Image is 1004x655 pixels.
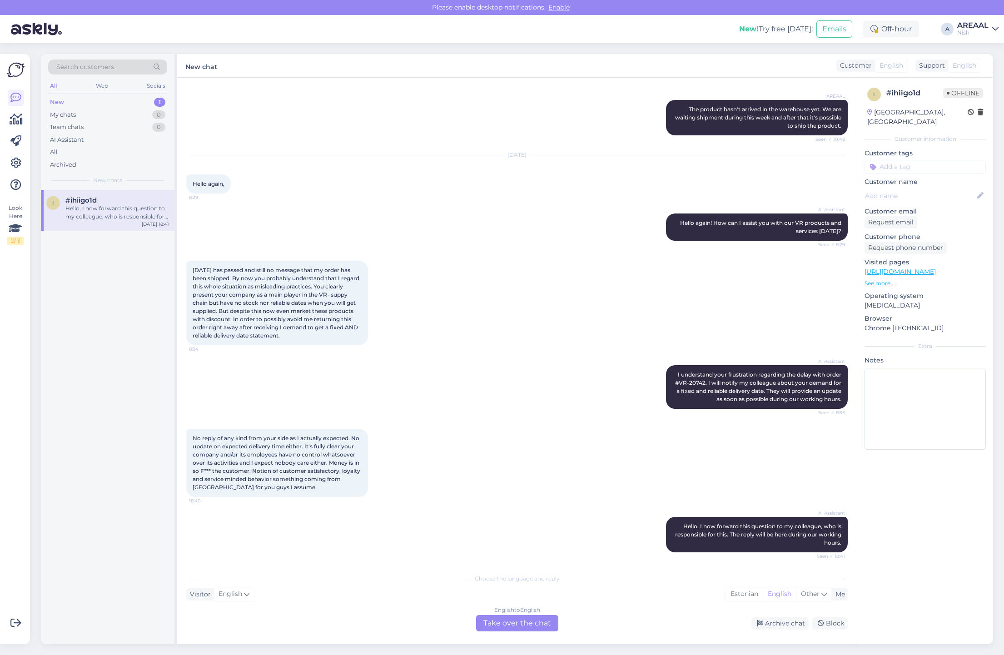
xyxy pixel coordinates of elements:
[865,314,986,323] p: Browser
[50,160,76,169] div: Archived
[957,22,989,29] div: AREAAL
[865,232,986,242] p: Customer phone
[886,88,943,99] div: # ihiigo1d
[7,61,25,79] img: Askly Logo
[50,98,64,107] div: New
[865,135,986,143] div: Customer information
[152,123,165,132] div: 0
[494,606,540,614] div: English to English
[943,88,983,98] span: Offline
[865,323,986,333] p: Chrome [TECHNICAL_ID]
[863,21,919,37] div: Off-hour
[219,589,242,599] span: English
[193,435,362,491] span: No reply of any kind from your side as I actually expected. No update on expected delivery time e...
[801,590,820,598] span: Other
[142,221,169,228] div: [DATE] 18:41
[52,199,54,206] span: i
[832,590,845,599] div: Me
[189,497,223,504] span: 18:40
[189,346,223,352] span: 8:34
[189,194,223,201] span: 8:29
[675,371,843,402] span: I understand your frustration regarding the delay with order #VR-20742. I will notify my colleagu...
[739,25,759,33] b: New!
[812,617,848,630] div: Block
[739,24,813,35] div: Try free [DATE]:
[865,342,986,350] div: Extra
[865,258,986,267] p: Visited pages
[152,110,165,119] div: 0
[865,291,986,301] p: Operating system
[50,110,76,119] div: My chats
[867,108,968,127] div: [GEOGRAPHIC_DATA], [GEOGRAPHIC_DATA]
[726,587,763,601] div: Estonian
[94,80,110,92] div: Web
[154,98,165,107] div: 1
[185,60,217,72] label: New chat
[7,204,24,245] div: Look Here
[865,268,936,276] a: [URL][DOMAIN_NAME]
[193,180,224,187] span: Hello again,
[865,242,947,254] div: Request phone number
[811,409,845,416] span: Seen ✓ 8:35
[811,93,845,99] span: AREAAL
[7,237,24,245] div: 2 / 3
[145,80,167,92] div: Socials
[65,196,97,204] span: #ihiigo1d
[65,204,169,221] div: Hello, I now forward this question to my colleague, who is responsible for this. The reply will b...
[56,62,114,72] span: Search customers
[50,135,84,144] div: AI Assistant
[763,587,796,601] div: English
[957,22,999,36] a: AREAALNish
[680,219,843,234] span: Hello again! How can I assist you with our VR products and services [DATE]?
[953,61,976,70] span: English
[865,177,986,187] p: Customer name
[836,61,872,70] div: Customer
[865,279,986,288] p: See more ...
[865,356,986,365] p: Notes
[865,301,986,310] p: [MEDICAL_DATA]
[48,80,59,92] div: All
[193,267,361,339] span: [DATE] has passed and still no message that my order has been shipped. By now you probably unders...
[675,523,843,546] span: Hello, I now forward this question to my colleague, who is responsible for this. The reply will b...
[751,617,809,630] div: Archive chat
[186,590,211,599] div: Visitor
[186,575,848,583] div: Choose the language and reply
[186,151,848,159] div: [DATE]
[546,3,572,11] span: Enable
[865,216,917,228] div: Request email
[915,61,945,70] div: Support
[811,241,845,248] span: Seen ✓ 8:29
[811,206,845,213] span: AI Assistant
[675,106,843,129] span: The product hasn't arrived in the warehouse yet. We are waiting shipment during this week and aft...
[93,176,122,184] span: New chats
[811,136,845,143] span: Seen ✓ 10:48
[941,23,954,35] div: A
[476,615,558,631] div: Take over the chat
[811,510,845,516] span: AI Assistant
[865,191,975,201] input: Add name
[50,148,58,157] div: All
[873,91,875,98] span: i
[865,160,986,174] input: Add a tag
[50,123,84,132] div: Team chats
[880,61,903,70] span: English
[811,553,845,560] span: Seen ✓ 18:41
[811,358,845,365] span: AI Assistant
[865,207,986,216] p: Customer email
[957,29,989,36] div: Nish
[816,20,852,38] button: Emails
[865,149,986,158] p: Customer tags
